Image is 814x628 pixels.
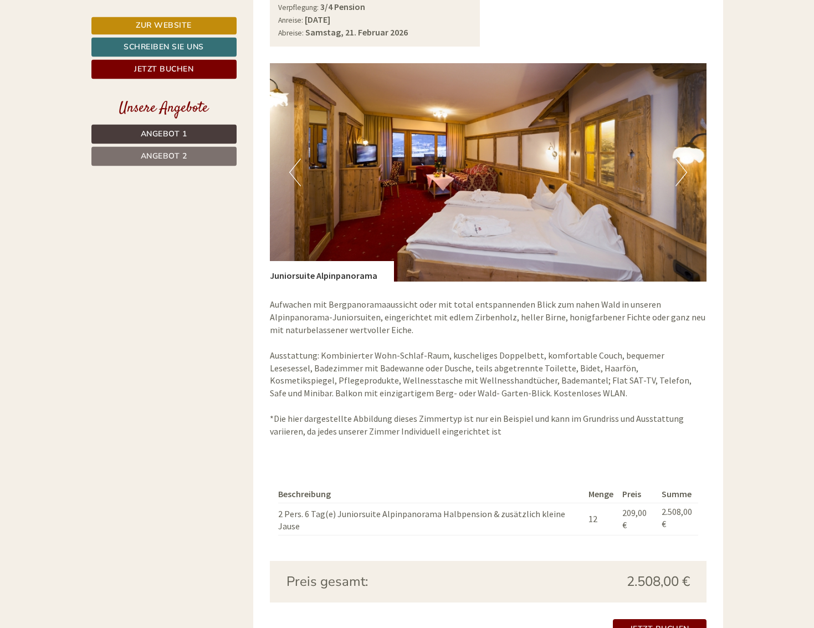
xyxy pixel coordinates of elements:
a: Zur Website [91,17,237,34]
div: Preis gesamt: [278,572,488,591]
th: Preis [618,486,657,503]
td: 2.508,00 € [657,503,698,535]
div: [DATE] [198,8,238,27]
b: [DATE] [305,14,330,25]
img: image [270,63,707,282]
div: Unsere Angebote [91,98,237,119]
a: Jetzt buchen [91,59,237,79]
span: 209,00 € [622,507,647,531]
small: Abreise: [278,28,304,38]
button: Senden [370,292,437,312]
span: Angebot 2 [141,151,187,161]
span: 2.508,00 € [627,572,690,591]
small: 10:06 [266,54,420,62]
th: Summe [657,486,698,503]
p: Aufwachen mit Bergpanoramaaussicht oder mit total entspannenden Blick zum nahen Wald in unseren A... [270,298,707,437]
th: Beschreibung [278,486,584,503]
td: 2 Pers. 6 Tag(e) Juniorsuite Alpinpanorama Halbpension & zusätzlich kleine Jause [278,503,584,535]
small: Verpflegung: [278,3,319,12]
button: Next [675,159,687,186]
a: Schreiben Sie uns [91,37,237,57]
div: Guten Tag, wie können wir Ihnen helfen? [260,30,428,64]
small: Anreise: [278,16,303,25]
td: 12 [584,503,618,535]
div: Juniorsuite Alpinpanorama [270,261,394,282]
b: 3/4 Pension [320,1,365,12]
div: Sie [266,32,420,41]
button: Previous [289,159,301,186]
th: Menge [584,486,618,503]
span: Angebot 1 [141,129,187,139]
b: Samstag, 21. Februar 2026 [305,27,408,38]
